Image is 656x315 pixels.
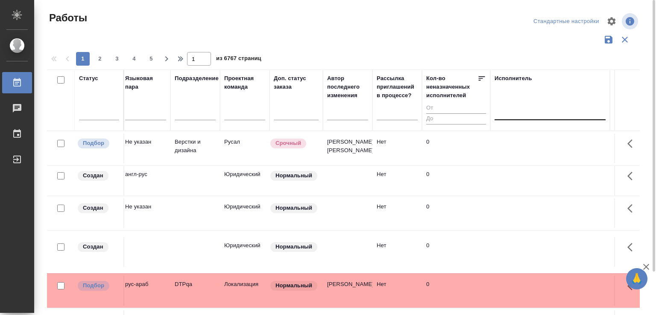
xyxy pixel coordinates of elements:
[220,198,269,228] td: Юридический
[77,138,119,149] div: Можно подбирать исполнителей
[77,280,119,292] div: Можно подбирать исполнителей
[220,133,269,163] td: Русал
[144,52,158,66] button: 5
[622,166,643,186] button: Здесь прячутся важные кнопки
[630,270,644,288] span: 🙏
[121,276,170,306] td: рус-араб
[144,55,158,63] span: 5
[110,55,124,63] span: 3
[626,268,647,289] button: 🙏
[220,276,269,306] td: Локализация
[170,276,220,306] td: DTPqa
[110,52,124,66] button: 3
[274,74,319,91] div: Доп. статус заказа
[531,15,601,28] div: split button
[601,11,622,32] span: Настроить таблицу
[83,204,103,212] p: Создан
[372,276,422,306] td: Нет
[422,133,490,163] td: 0
[600,32,617,48] button: Сохранить фильтры
[426,113,486,124] input: До
[426,74,477,100] div: Кол-во неназначенных исполнителей
[275,281,312,290] p: Нормальный
[93,55,107,63] span: 2
[622,276,643,296] button: Здесь прячутся важные кнопки
[617,32,633,48] button: Сбросить фильтры
[77,202,119,214] div: Заказ еще не согласован с клиентом, искать исполнителей рано
[422,276,490,306] td: 0
[327,74,368,100] div: Автор последнего изменения
[93,52,107,66] button: 2
[372,133,422,163] td: Нет
[220,166,269,196] td: Юридический
[127,55,141,63] span: 4
[77,170,119,182] div: Заказ еще не согласован с клиентом, искать исполнителей рано
[83,139,104,147] p: Подбор
[220,237,269,267] td: Юридический
[275,243,312,251] p: Нормальный
[377,74,418,100] div: Рассылка приглашений в процессе?
[79,74,98,83] div: Статус
[275,139,301,147] p: Срочный
[175,74,219,83] div: Подразделение
[372,166,422,196] td: Нет
[422,237,490,267] td: 0
[275,171,312,180] p: Нормальный
[224,74,265,91] div: Проектная команда
[121,198,170,228] td: Не указан
[127,52,141,66] button: 4
[216,53,261,66] span: из 6767 страниц
[622,237,643,257] button: Здесь прячутся важные кнопки
[622,13,640,29] span: Посмотреть информацию
[372,237,422,267] td: Нет
[422,166,490,196] td: 0
[622,133,643,154] button: Здесь прячутся важные кнопки
[323,276,372,306] td: [PERSON_NAME]
[170,133,220,163] td: Верстки и дизайна
[323,133,372,163] td: [PERSON_NAME] [PERSON_NAME]
[83,281,104,290] p: Подбор
[121,166,170,196] td: англ-рус
[47,11,87,25] span: Работы
[83,243,103,251] p: Создан
[426,103,486,114] input: От
[125,74,166,91] div: Языковая пара
[83,171,103,180] p: Создан
[622,198,643,219] button: Здесь прячутся важные кнопки
[121,133,170,163] td: Не указан
[422,198,490,228] td: 0
[77,241,119,253] div: Заказ еще не согласован с клиентом, искать исполнителей рано
[275,204,312,212] p: Нормальный
[495,74,532,83] div: Исполнитель
[76,235,117,269] p: SpeakUs: [PERSON_NAME] «Базовый онл...
[372,198,422,228] td: Нет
